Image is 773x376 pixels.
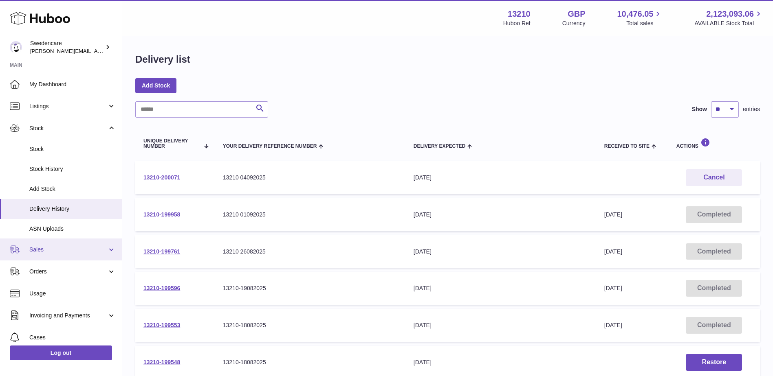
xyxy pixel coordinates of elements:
[706,9,754,20] span: 2,123,093.06
[223,211,397,219] div: 13210 01092025
[10,41,22,53] img: simon.shaw@swedencare.co.uk
[143,211,180,218] a: 13210-199958
[626,20,663,27] span: Total sales
[29,185,116,193] span: Add Stock
[143,322,180,328] a: 13210-199553
[29,246,107,254] span: Sales
[414,248,588,256] div: [DATE]
[223,359,397,366] div: 13210-18082025
[223,321,397,329] div: 13210-18082025
[30,48,207,54] span: [PERSON_NAME][EMAIL_ADDRESS][PERSON_NAME][DOMAIN_NAME]
[694,20,763,27] span: AVAILABLE Stock Total
[29,312,107,319] span: Invoicing and Payments
[568,9,585,20] strong: GBP
[29,290,116,297] span: Usage
[143,285,180,291] a: 13210-199596
[604,144,650,149] span: Received to Site
[503,20,531,27] div: Huboo Ref
[604,322,622,328] span: [DATE]
[414,359,588,366] div: [DATE]
[743,105,760,113] span: entries
[604,211,622,218] span: [DATE]
[223,248,397,256] div: 13210 26082025
[29,103,107,110] span: Listings
[135,78,176,93] a: Add Stock
[414,144,465,149] span: Delivery Expected
[223,174,397,181] div: 13210 04092025
[10,345,112,360] a: Log out
[29,125,107,132] span: Stock
[686,354,742,371] button: Restore
[30,39,104,55] div: Swedencare
[686,169,742,186] button: Cancel
[29,205,116,213] span: Delivery History
[604,248,622,255] span: [DATE]
[29,334,116,341] span: Cases
[414,284,588,292] div: [DATE]
[143,174,180,181] a: 13210-200071
[676,138,752,149] div: Actions
[143,138,199,149] span: Unique Delivery Number
[617,9,663,27] a: 10,476.05 Total sales
[562,20,586,27] div: Currency
[29,165,116,173] span: Stock History
[223,284,397,292] div: 13210-19082025
[143,248,180,255] a: 13210-199761
[694,9,763,27] a: 2,123,093.06 AVAILABLE Stock Total
[29,225,116,233] span: ASN Uploads
[143,359,180,365] a: 13210-199548
[508,9,531,20] strong: 13210
[135,53,190,66] h1: Delivery list
[414,211,588,219] div: [DATE]
[29,268,107,275] span: Orders
[414,174,588,181] div: [DATE]
[223,144,317,149] span: Your Delivery Reference Number
[604,285,622,291] span: [DATE]
[29,145,116,153] span: Stock
[29,81,116,88] span: My Dashboard
[414,321,588,329] div: [DATE]
[692,105,707,113] label: Show
[617,9,653,20] span: 10,476.05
